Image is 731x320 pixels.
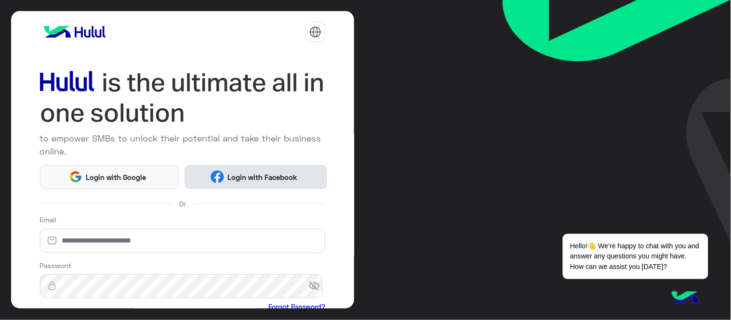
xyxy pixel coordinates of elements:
[563,234,708,279] span: Hello!👋 We're happy to chat with you and answer any questions you might have. How can we assist y...
[668,282,702,315] img: hulul-logo.png
[179,199,186,209] span: Or
[40,236,64,245] img: email
[40,22,109,41] img: logo
[309,26,321,38] img: tab
[40,260,71,270] label: Password
[40,281,64,291] img: lock
[40,67,326,128] img: hululLoginTitle_EN.svg
[211,170,224,183] img: Facebook
[224,172,301,183] span: Login with Facebook
[82,172,150,183] span: Login with Google
[69,170,82,183] img: Google
[185,165,327,189] button: Login with Facebook
[40,165,179,189] button: Login with Google
[40,132,326,158] p: to empower SMBs to unlock their potential and take their business online.
[308,278,326,295] span: visibility_off
[268,302,325,312] a: Forgot Password?
[40,215,56,225] label: Email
